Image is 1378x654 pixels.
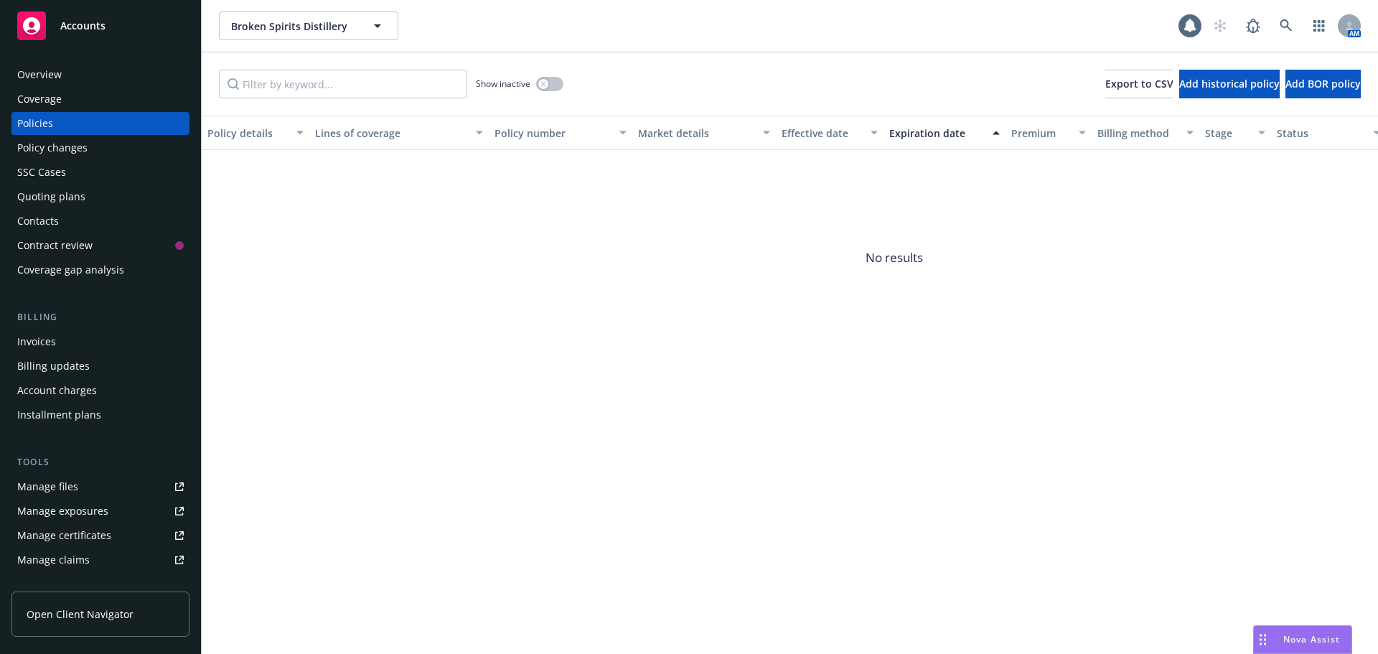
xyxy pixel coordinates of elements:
div: Policy details [207,126,288,141]
div: Effective date [782,126,862,141]
div: Premium [1011,126,1070,141]
div: Manage files [17,475,78,498]
span: Accounts [60,20,106,32]
span: Nova Assist [1283,633,1340,645]
a: Manage files [11,475,189,498]
a: SSC Cases [11,161,189,184]
span: Add historical policy [1179,77,1280,90]
a: Invoices [11,330,189,353]
button: Policy details [202,116,309,150]
a: Coverage gap analysis [11,258,189,281]
a: Manage BORs [11,573,189,596]
div: Manage certificates [17,524,111,547]
a: Contract review [11,234,189,257]
div: Manage claims [17,548,90,571]
button: Export to CSV [1105,70,1173,98]
div: Status [1277,126,1364,141]
div: Contract review [17,234,93,257]
button: Nova Assist [1253,625,1352,654]
span: Export to CSV [1105,77,1173,90]
button: Broken Spirits Distillery [219,11,398,40]
button: Billing method [1092,116,1199,150]
div: Market details [638,126,754,141]
a: Manage claims [11,548,189,571]
div: Tools [11,455,189,470]
div: Expiration date [889,126,984,141]
div: Account charges [17,379,97,402]
button: Expiration date [883,116,1006,150]
button: Premium [1006,116,1092,150]
span: Broken Spirits Distillery [231,19,355,34]
a: Manage certificates [11,524,189,547]
a: Start snowing [1206,11,1234,40]
div: Policies [17,112,53,135]
div: Manage exposures [17,500,108,523]
div: SSC Cases [17,161,66,184]
div: Billing method [1097,126,1178,141]
button: Policy number [489,116,632,150]
a: Installment plans [11,403,189,426]
button: Market details [632,116,776,150]
span: Show inactive [476,78,530,90]
div: Quoting plans [17,185,85,208]
input: Filter by keyword... [219,70,467,98]
a: Manage exposures [11,500,189,523]
button: Add BOR policy [1285,70,1361,98]
div: Billing [11,310,189,324]
span: Add BOR policy [1285,77,1361,90]
div: Policy changes [17,136,88,159]
a: Policies [11,112,189,135]
a: Coverage [11,88,189,111]
a: Account charges [11,379,189,402]
div: Drag to move [1254,626,1272,653]
div: Overview [17,63,62,86]
a: Billing updates [11,355,189,378]
div: Invoices [17,330,56,353]
div: Coverage [17,88,62,111]
div: Lines of coverage [315,126,467,141]
button: Effective date [776,116,883,150]
button: Add historical policy [1179,70,1280,98]
a: Quoting plans [11,185,189,208]
a: Search [1272,11,1300,40]
div: Contacts [17,210,59,233]
span: Open Client Navigator [27,607,133,622]
div: Coverage gap analysis [17,258,124,281]
a: Accounts [11,6,189,46]
button: Lines of coverage [309,116,489,150]
div: Installment plans [17,403,101,426]
a: Switch app [1305,11,1334,40]
a: Contacts [11,210,189,233]
a: Policy changes [11,136,189,159]
a: Overview [11,63,189,86]
div: Manage BORs [17,573,85,596]
button: Stage [1199,116,1271,150]
a: Report a Bug [1239,11,1267,40]
div: Stage [1205,126,1250,141]
div: Policy number [495,126,611,141]
div: Billing updates [17,355,90,378]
